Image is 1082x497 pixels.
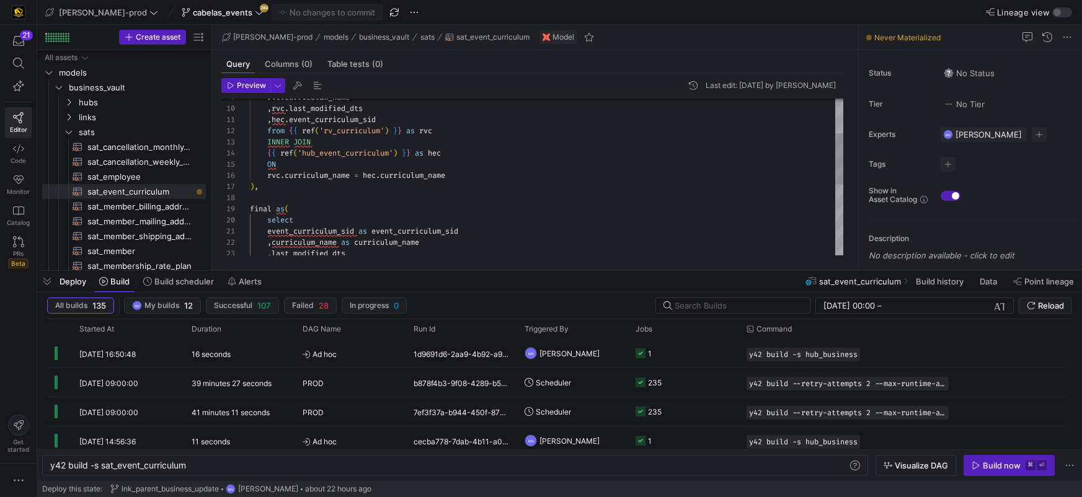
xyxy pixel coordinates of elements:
a: Monitor [5,169,32,200]
span: ( [293,148,298,158]
span: sat_member_shipping_address​​​​​​​​​​ [87,229,192,244]
div: Press SPACE to select this row. [47,397,1067,426]
img: No tier [944,99,954,109]
div: Press SPACE to select this row. [47,426,1067,455]
img: https://storage.googleapis.com/y42-prod-data-exchange/images/uAsz27BndGEK0hZWDFeOjoxA7jCwgK9jE472... [12,6,25,19]
div: Build now [983,460,1021,470]
span: . [376,170,380,180]
button: Build history [910,271,972,292]
span: ( [315,126,319,136]
span: = [354,170,358,180]
button: Successful107 [206,297,279,314]
y42-duration: 41 minutes 11 seconds [192,408,270,417]
button: Alerts [222,271,267,292]
span: Lineage view [997,7,1050,17]
div: MN [525,347,537,359]
span: sats [420,33,435,42]
span: as [406,126,415,136]
span: hec [428,148,441,158]
span: sat_cancellation_monthly_forecast​​​​​​​​​​ [87,140,192,154]
div: Last edit: [DATE] by [PERSON_NAME] [706,81,836,90]
span: sat_membership_rate_plan​​​​​​​​​​ [87,259,192,273]
span: Create asset [136,33,180,42]
div: 16 [221,170,235,181]
button: Data [974,271,1005,292]
span: curriculum_name [272,237,337,247]
span: sat_cancellation_weekly_forecast​​​​​​​​​​ [87,155,192,169]
span: Monitor [7,188,30,195]
a: Code [5,138,32,169]
span: Command [756,325,792,333]
span: select [267,215,293,225]
span: ) [250,182,254,191]
span: { [272,148,276,158]
span: , [267,103,272,113]
span: My builds [144,301,179,310]
span: ) [384,126,389,136]
span: about 22 hours ago [305,485,371,493]
a: sat_member_billing_address​​​​​​​​​​ [42,199,206,214]
button: Reload [1019,297,1072,314]
span: Started At [79,325,114,333]
span: 135 [92,301,106,310]
div: Press SPACE to select this row. [42,199,206,214]
input: End datetime [884,301,965,310]
span: Experts [869,130,931,139]
y42-duration: 11 seconds [192,437,230,446]
span: Columns [265,60,313,68]
span: { [293,126,298,136]
div: 235 [648,397,662,426]
button: Point lineage [1008,271,1080,292]
span: Query [226,60,250,68]
span: , [267,237,272,247]
span: sats [79,125,204,139]
kbd: ⌘ [1026,460,1035,470]
span: event_curriculum_sid [371,226,458,236]
a: PRsBeta [5,231,32,273]
input: Start datetime [823,301,875,310]
button: Visualize DAG [876,455,956,476]
span: [PERSON_NAME] [539,339,600,368]
span: sat_event_curriculum [819,276,901,286]
span: curriculum_name [354,237,419,247]
div: Press SPACE to select this row. [42,214,206,229]
span: Triggered By [525,325,569,333]
div: MN [525,434,537,447]
span: [PERSON_NAME]-prod [233,33,313,42]
span: Successful [214,301,252,310]
div: MN [226,484,236,494]
span: sat_event_curriculum [456,33,530,42]
span: . [280,170,285,180]
span: Never Materialized [874,33,941,42]
span: Catalog [7,219,30,226]
div: Press SPACE to select this row. [42,80,206,95]
span: . [285,115,289,125]
span: { [267,148,272,158]
span: [PERSON_NAME] [238,485,298,493]
span: 'hub_event_curriculum' [298,148,393,158]
div: Press SPACE to select this row. [42,184,206,199]
span: curriculum_name [380,170,445,180]
button: business_vault [356,30,412,45]
span: No Tier [944,99,985,109]
div: Press SPACE to select this row. [42,139,206,154]
span: [DATE] 16:50:48 [79,350,136,359]
span: PRs [13,250,24,257]
span: Jobs [636,325,652,333]
span: , [267,248,272,258]
y42-duration: 39 minutes 27 seconds [192,379,272,388]
button: [PERSON_NAME]-prod [219,30,316,45]
span: ) [393,148,397,158]
span: business_vault [69,81,204,95]
span: } [397,126,402,136]
y42-duration: 16 seconds [192,350,231,359]
span: Model [552,33,574,42]
button: models [321,30,352,45]
span: } [393,126,397,136]
button: Build scheduler [138,271,220,292]
p: No description available - click to edit [869,250,1077,260]
a: Editor [5,107,32,138]
div: 14 [221,147,235,159]
span: ( [285,204,289,214]
div: 7ef3f37a-b944-450f-8785-f130e10f67f8 [406,397,517,426]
